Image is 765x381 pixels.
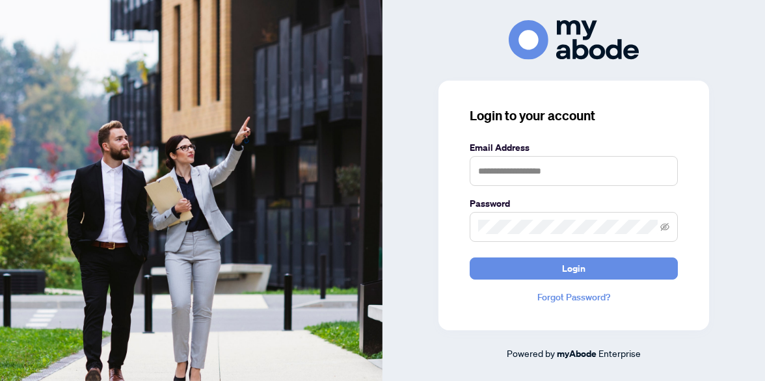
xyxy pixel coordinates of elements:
[470,107,678,125] h3: Login to your account
[509,20,639,60] img: ma-logo
[557,347,597,361] a: myAbode
[562,258,585,279] span: Login
[470,196,678,211] label: Password
[660,222,669,231] span: eye-invisible
[470,290,678,304] a: Forgot Password?
[470,257,678,280] button: Login
[470,140,678,155] label: Email Address
[598,347,641,359] span: Enterprise
[507,347,555,359] span: Powered by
